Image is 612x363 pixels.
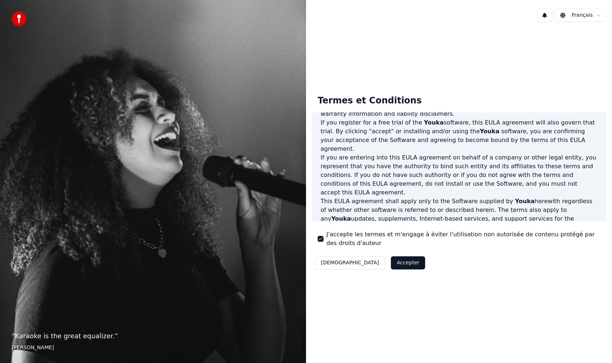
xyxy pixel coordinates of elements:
[315,256,385,269] button: [DEMOGRAPHIC_DATA]
[480,128,499,135] span: Youka
[321,153,597,197] p: If you are entering into this EULA agreement on behalf of a company or other legal entity, you re...
[326,230,600,248] label: J'accepte les termes et m'engage à éviter l'utilisation non autorisée de contenu protégé par des ...
[12,331,294,341] p: “ Karaoke is the great equalizer. ”
[391,256,425,269] button: Accepter
[424,119,444,126] span: Youka
[12,344,294,351] footer: [PERSON_NAME]
[312,89,427,113] div: Termes et Conditions
[515,198,535,205] span: Youka
[321,197,597,241] p: This EULA agreement shall apply only to the Software supplied by herewith regardless of whether o...
[321,118,597,153] p: If you register for a free trial of the software, this EULA agreement will also govern that trial...
[331,215,351,222] span: Youka
[12,12,26,26] img: youka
